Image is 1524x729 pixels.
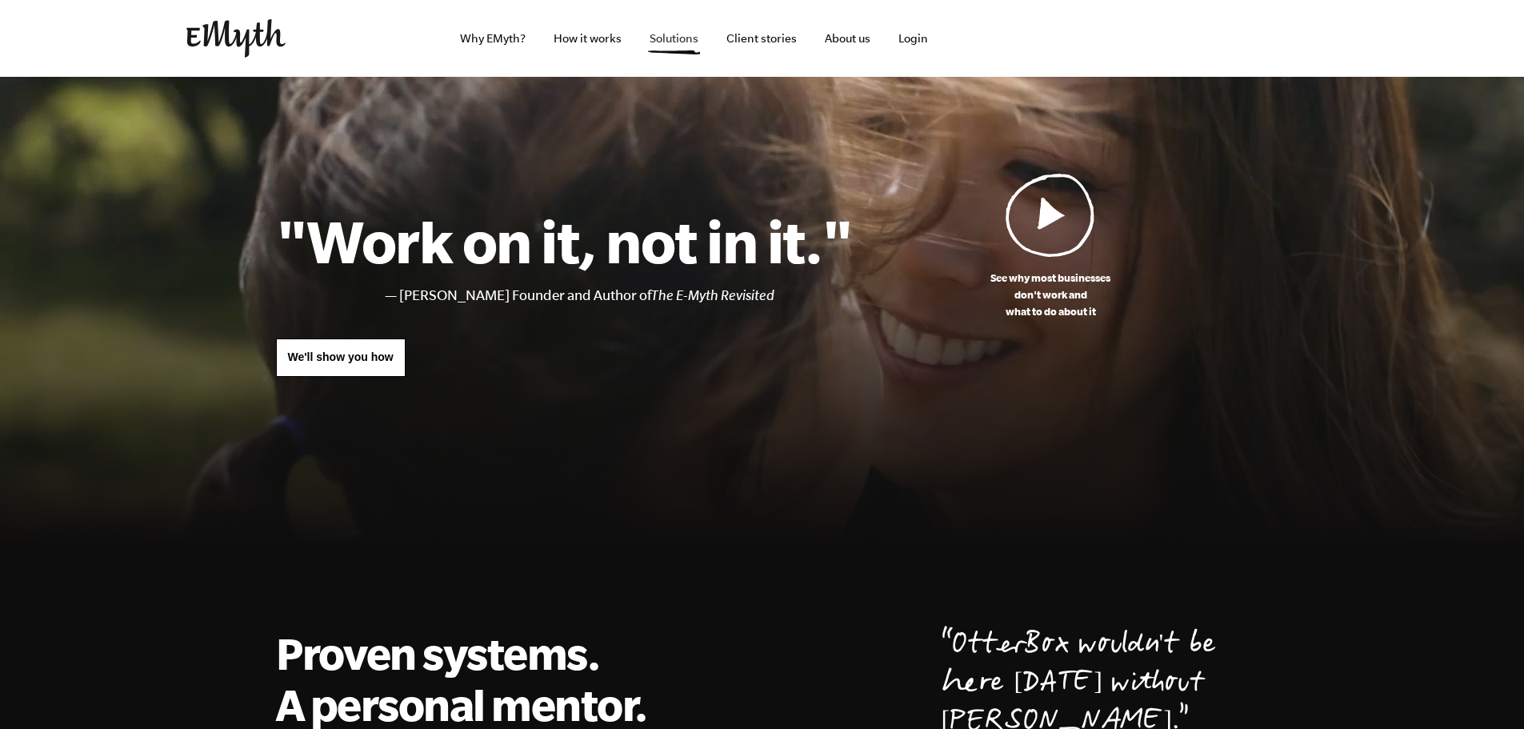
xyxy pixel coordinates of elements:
h1: "Work on it, not in it." [276,206,853,276]
li: [PERSON_NAME] Founder and Author of [399,284,853,307]
a: See why most businessesdon't work andwhat to do about it [853,173,1249,320]
iframe: Chat Widget [1444,652,1524,729]
span: We'll show you how [288,350,394,363]
p: See why most businesses don't work and what to do about it [853,270,1249,320]
iframe: Embedded CTA [1170,21,1338,56]
img: EMyth [186,19,286,58]
i: The E-Myth Revisited [651,287,774,303]
a: We'll show you how [276,338,406,377]
img: Play Video [1006,173,1095,257]
iframe: Embedded CTA [994,21,1162,56]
